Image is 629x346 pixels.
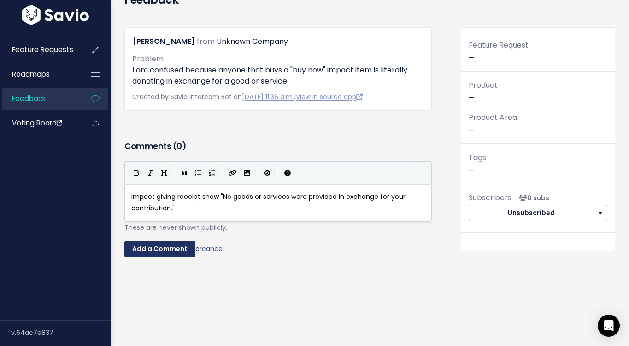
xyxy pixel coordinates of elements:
a: [DATE] 11:36 a.m. [242,92,294,101]
span: Created by Savio Intercom Bot on | [132,92,363,101]
span: Feature Request [469,40,529,50]
span: Roadmaps [12,69,50,79]
button: Import an image [240,166,254,180]
i: | [277,167,278,179]
button: Numbered List [205,166,219,180]
a: Roadmaps [2,64,76,85]
span: Tags [469,152,486,163]
span: <p><strong>Subscribers</strong><br><br> No subscribers yet<br> </p> [515,193,549,203]
span: Impact giving receipt show "No goods or services were provided in exchange for your contribution." [131,192,407,213]
div: Open Intercom Messenger [598,315,620,337]
a: Feature Requests [2,39,76,60]
button: Generic List [191,166,205,180]
button: Toggle Preview [260,166,274,180]
span: 0 [176,140,182,152]
span: Feedback [12,94,46,103]
span: Subscribers [469,192,511,203]
button: Create Link [225,166,240,180]
span: These are never shown publicly. [124,223,227,232]
span: Product Area [469,112,517,123]
div: or [124,241,432,257]
p: — [469,111,607,136]
p: I am confused because anyone that buys a "buy now" impact item is literally donating in exchange ... [132,65,424,87]
a: Feedback [2,88,76,109]
div: Unknown Company [217,35,288,48]
i: | [257,167,258,179]
p: — [469,151,607,176]
span: Voting Board [12,118,62,128]
a: View in source app [296,92,363,101]
h3: Comments ( ) [124,140,432,153]
p: — [469,79,607,104]
button: Unsubscribed [469,205,594,221]
a: [PERSON_NAME] [133,36,195,47]
span: Product [469,80,498,90]
button: Markdown Guide [281,166,294,180]
a: Voting Board [2,113,76,134]
input: Add a Comment [124,241,195,257]
button: Quote [177,166,191,180]
span: from [197,36,215,47]
img: logo-white.9d6f32f41409.svg [20,4,91,25]
i: | [222,167,223,179]
button: Bold [129,166,143,180]
div: v.64ac7e837 [11,321,111,345]
span: Problem [132,54,164,64]
button: Italic [143,166,157,180]
button: Heading [157,166,171,180]
div: — [461,39,615,72]
i: | [174,167,175,179]
a: cancel [202,244,224,253]
span: Feature Requests [12,45,73,54]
